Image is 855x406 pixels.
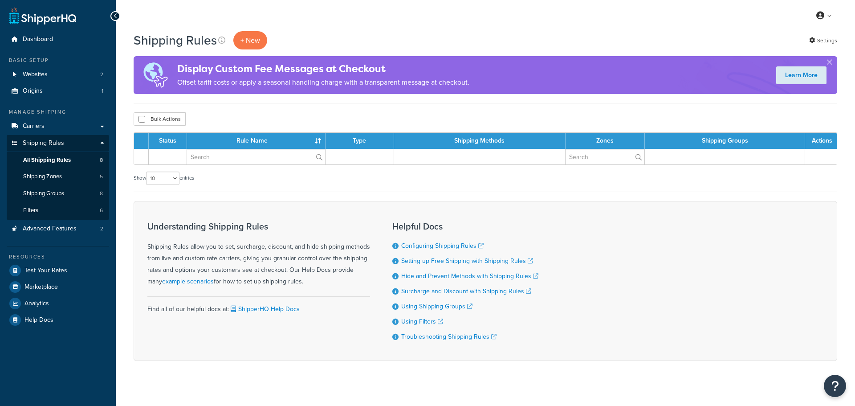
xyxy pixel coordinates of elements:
[7,295,109,312] a: Analytics
[100,207,103,214] span: 6
[7,66,109,83] a: Websites 2
[7,262,109,279] a: Test Your Rates
[7,108,109,116] div: Manage Shipping
[7,168,109,185] a: Shipping Zones 5
[7,118,109,135] a: Carriers
[24,267,67,275] span: Test Your Rates
[23,87,43,95] span: Origins
[401,317,443,326] a: Using Filters
[394,133,566,149] th: Shipping Methods
[24,283,58,291] span: Marketplace
[776,66,826,84] a: Learn More
[401,256,533,266] a: Setting up Free Shipping with Shipping Rules
[147,221,370,231] h3: Understanding Shipping Rules
[23,225,77,233] span: Advanced Features
[177,76,469,89] p: Offset tariff costs or apply a seasonal handling charge with a transparent message at checkout.
[7,135,109,152] a: Shipping Rules
[23,123,45,130] span: Carriers
[229,304,300,314] a: ShipperHQ Help Docs
[7,152,109,168] a: All Shipping Rules 8
[102,87,103,95] span: 1
[566,133,645,149] th: Zones
[23,156,71,164] span: All Shipping Rules
[134,172,194,185] label: Show entries
[7,185,109,202] a: Shipping Groups 8
[100,71,103,78] span: 2
[824,375,846,397] button: Open Resource Center
[233,31,267,49] p: + New
[7,202,109,219] li: Filters
[9,7,76,25] a: ShipperHQ Home
[805,133,837,149] th: Actions
[7,31,109,48] a: Dashboard
[401,302,472,311] a: Using Shipping Groups
[401,287,531,296] a: Surcharge and Discount with Shipping Rules
[645,133,805,149] th: Shipping Groups
[401,241,484,250] a: Configuring Shipping Rules
[7,202,109,219] a: Filters 6
[809,34,837,47] a: Settings
[147,221,370,287] div: Shipping Rules allow you to set, surcharge, discount, and hide shipping methods from live and cus...
[7,168,109,185] li: Shipping Zones
[401,271,538,281] a: Hide and Prevent Methods with Shipping Rules
[23,139,64,147] span: Shipping Rules
[566,149,644,164] input: Search
[162,277,214,286] a: example scenarios
[7,279,109,295] a: Marketplace
[7,57,109,64] div: Basic Setup
[7,66,109,83] li: Websites
[100,156,103,164] span: 8
[23,71,48,78] span: Websites
[7,185,109,202] li: Shipping Groups
[147,296,370,315] div: Find all of our helpful docs at:
[134,112,186,126] button: Bulk Actions
[7,83,109,99] a: Origins 1
[7,312,109,328] a: Help Docs
[187,133,326,149] th: Rule Name
[100,225,103,233] span: 2
[7,83,109,99] li: Origins
[177,62,469,76] h4: Display Custom Fee Messages at Checkout
[7,221,109,237] a: Advanced Features 2
[392,221,538,231] h3: Helpful Docs
[7,152,109,168] li: All Shipping Rules
[23,36,53,43] span: Dashboard
[134,32,217,49] h1: Shipping Rules
[24,300,49,308] span: Analytics
[100,173,103,180] span: 5
[23,173,62,180] span: Shipping Zones
[23,190,64,197] span: Shipping Groups
[7,135,109,220] li: Shipping Rules
[134,56,177,94] img: duties-banner-06bc72dcb5fe05cb3f9472aba00be2ae8eb53ab6f0d8bb03d382ba314ac3c341.png
[24,316,53,324] span: Help Docs
[149,133,187,149] th: Status
[100,190,103,197] span: 8
[401,332,497,341] a: Troubleshooting Shipping Rules
[146,172,179,185] select: Showentries
[187,149,325,164] input: Search
[7,221,109,237] li: Advanced Features
[23,207,38,214] span: Filters
[7,253,109,261] div: Resources
[326,133,394,149] th: Type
